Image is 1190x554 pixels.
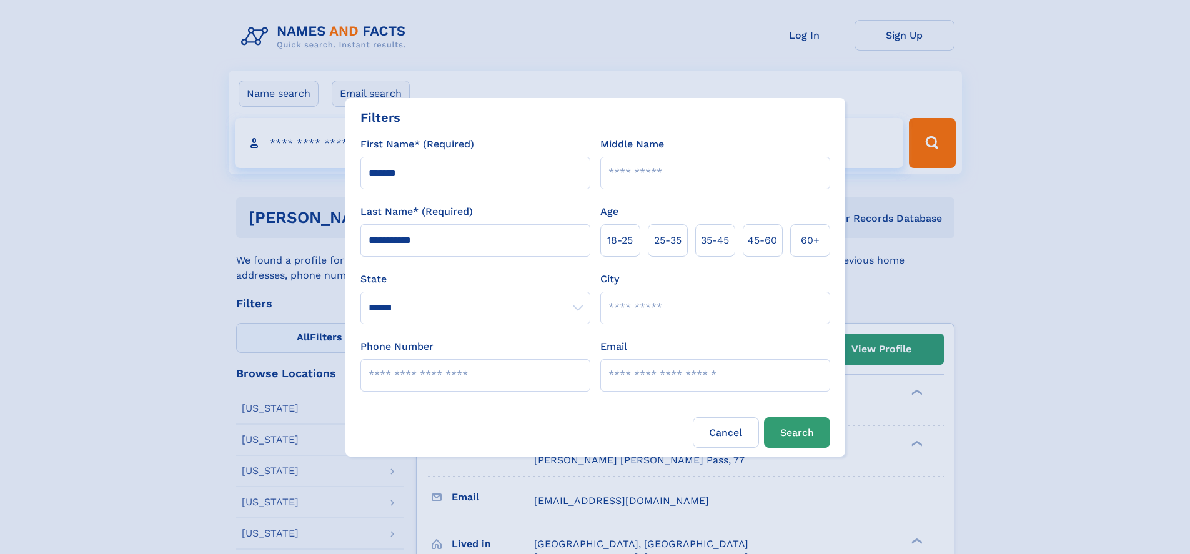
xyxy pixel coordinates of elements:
[607,233,633,248] span: 18‑25
[600,204,618,219] label: Age
[600,272,619,287] label: City
[600,137,664,152] label: Middle Name
[701,233,729,248] span: 35‑45
[654,233,682,248] span: 25‑35
[764,417,830,448] button: Search
[748,233,777,248] span: 45‑60
[360,204,473,219] label: Last Name* (Required)
[360,137,474,152] label: First Name* (Required)
[360,339,434,354] label: Phone Number
[801,233,820,248] span: 60+
[360,272,590,287] label: State
[600,339,627,354] label: Email
[693,417,759,448] label: Cancel
[360,108,400,127] div: Filters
